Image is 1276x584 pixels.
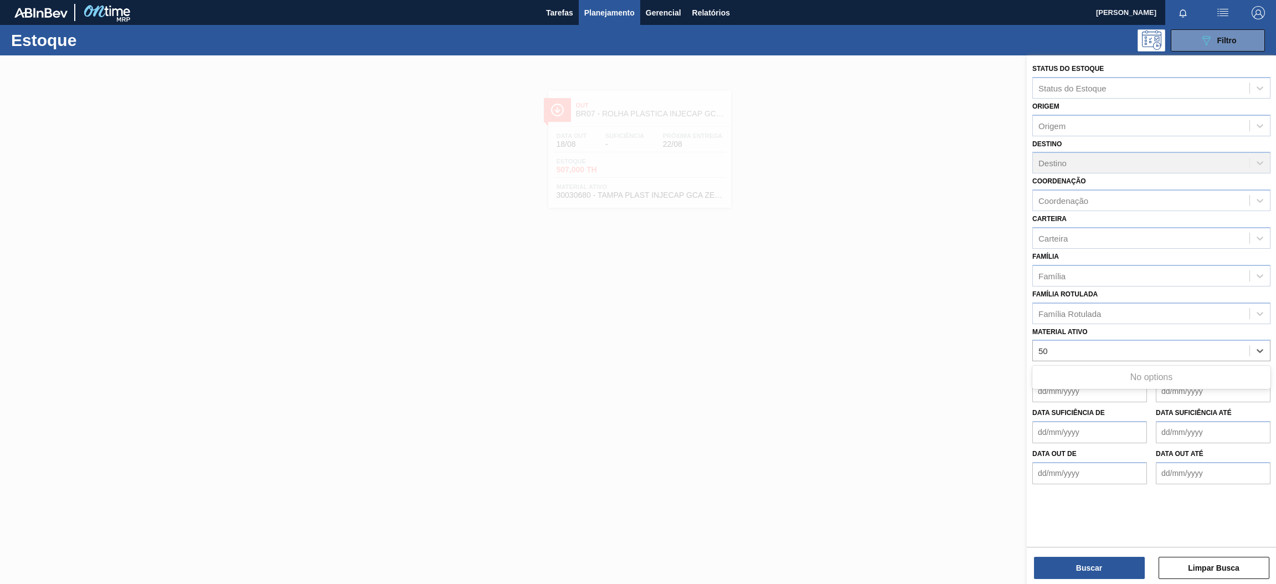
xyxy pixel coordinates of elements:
[1165,5,1201,21] button: Notificações
[1038,309,1101,318] div: Família Rotulada
[546,6,573,19] span: Tarefas
[1156,450,1203,458] label: Data out até
[1156,421,1270,443] input: dd/mm/yyyy
[1032,409,1105,417] label: Data suficiência de
[1156,380,1270,402] input: dd/mm/yyyy
[1032,328,1088,336] label: Material ativo
[1032,215,1067,223] label: Carteira
[1038,83,1107,93] div: Status do Estoque
[1171,29,1265,52] button: Filtro
[584,6,635,19] span: Planejamento
[1217,36,1237,45] span: Filtro
[1038,196,1088,206] div: Coordenação
[1032,421,1147,443] input: dd/mm/yyyy
[1032,177,1086,185] label: Coordenação
[1038,271,1066,280] div: Família
[1032,253,1059,260] label: Família
[11,34,181,47] h1: Estoque
[1038,121,1066,130] div: Origem
[14,8,68,18] img: TNhmsLtSVTkK8tSr43FrP2fwEKptu5GPRR3wAAAABJRU5ErkJggg==
[1032,450,1077,458] label: Data out de
[1032,140,1062,148] label: Destino
[1216,6,1229,19] img: userActions
[692,6,730,19] span: Relatórios
[1032,462,1147,484] input: dd/mm/yyyy
[1032,380,1147,402] input: dd/mm/yyyy
[1038,233,1068,243] div: Carteira
[1032,65,1104,73] label: Status do Estoque
[1032,290,1098,298] label: Família Rotulada
[1032,103,1059,110] label: Origem
[646,6,681,19] span: Gerencial
[1252,6,1265,19] img: Logout
[1032,368,1270,387] div: No options
[1156,462,1270,484] input: dd/mm/yyyy
[1138,29,1165,52] div: Pogramando: nenhum usuário selecionado
[1156,409,1232,417] label: Data suficiência até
